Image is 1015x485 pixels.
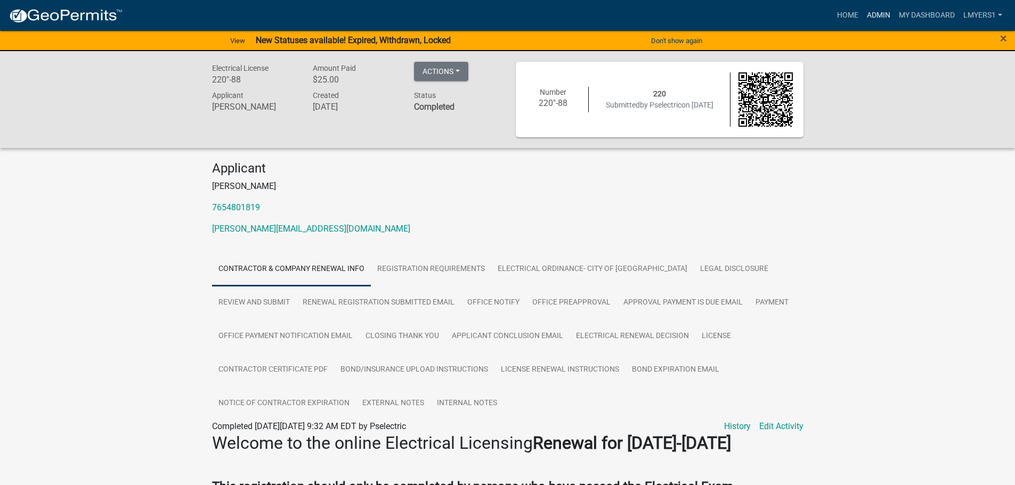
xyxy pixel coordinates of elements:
[212,421,406,431] span: Completed [DATE][DATE] 9:32 AM EDT by Pselectric
[414,62,468,81] button: Actions
[226,32,249,50] a: View
[313,102,398,112] h6: [DATE]
[334,353,494,387] a: BOND/INSURANCE UPLOAD INSTRUCTIONS
[313,64,356,72] span: Amount Paid
[570,319,695,354] a: Electrical Renewal Decision
[212,102,297,112] h6: [PERSON_NAME]
[414,102,454,112] strong: Completed
[313,91,339,100] span: Created
[617,286,749,320] a: Approval Payment is due email
[647,32,707,50] button: Don't show again
[356,387,431,421] a: External Notes
[212,180,803,193] p: [PERSON_NAME]
[212,161,803,176] h4: Applicant
[526,98,581,108] h6: 220"-88
[491,252,694,286] a: Electrical Ordinance- City of [GEOGRAPHIC_DATA]
[626,353,726,387] a: Bond Expiration email
[212,252,371,286] a: Contractor & Company Renewal Info
[212,387,356,421] a: Notice of Contractor Expiration
[371,252,491,286] a: Registration Requirements
[759,420,803,433] a: Edit Activity
[695,319,737,354] a: License
[653,89,666,98] span: 220
[724,420,751,433] a: History
[212,433,803,453] h2: Welcome to the online Electrical Licensing
[640,101,681,109] span: by Pselectric
[212,286,296,320] a: Review and submit
[833,5,863,26] a: Home
[212,75,297,85] h6: 220"-88
[212,202,260,212] a: 7654801819
[431,387,504,421] a: Internal Notes
[1000,32,1007,45] button: Close
[212,91,243,100] span: Applicant
[359,319,445,354] a: Closing Thank you
[526,286,617,320] a: office preapproval
[749,286,795,320] a: Payment
[212,224,410,234] a: [PERSON_NAME][EMAIL_ADDRESS][DOMAIN_NAME]
[212,353,334,387] a: Contractor Certificate PDF
[494,353,626,387] a: License Renewal Instructions
[414,91,436,100] span: Status
[863,5,895,26] a: Admin
[445,319,570,354] a: Applicant conclusion email
[895,5,959,26] a: My Dashboard
[694,252,775,286] a: Legal Disclosure
[461,286,526,320] a: Office Notify
[256,35,451,45] strong: New Statuses available! Expired, Withdrawn, Locked
[533,433,731,453] strong: Renewal for [DATE]-[DATE]
[313,75,398,85] h6: $25.00
[738,72,793,127] img: QR code
[296,286,461,320] a: Renewal Registration submitted Email
[212,319,359,354] a: Office Payment notification email
[606,101,713,109] span: Submitted on [DATE]
[959,5,1006,26] a: lmyers1
[1000,31,1007,46] span: ×
[212,64,269,72] span: Electrical License
[540,88,566,96] span: Number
